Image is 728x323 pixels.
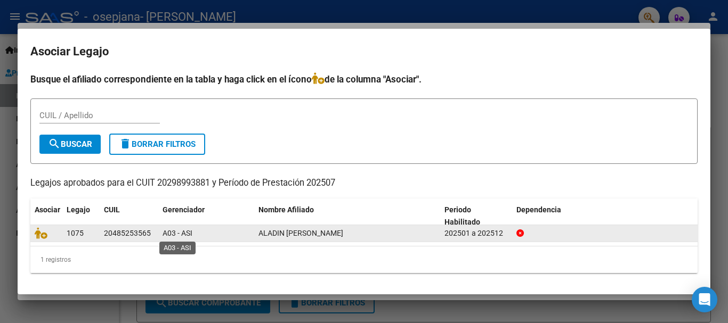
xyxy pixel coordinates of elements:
[119,137,132,150] mat-icon: delete
[30,246,698,273] div: 1 registros
[30,72,698,86] h4: Busque el afiliado correspondiente en la tabla y haga click en el ícono de la columna "Asociar".
[158,198,254,234] datatable-header-cell: Gerenciador
[444,205,480,226] span: Periodo Habilitado
[67,205,90,214] span: Legajo
[48,137,61,150] mat-icon: search
[100,198,158,234] datatable-header-cell: CUIL
[67,229,84,237] span: 1075
[30,42,698,62] h2: Asociar Legajo
[62,198,100,234] datatable-header-cell: Legajo
[30,198,62,234] datatable-header-cell: Asociar
[163,205,205,214] span: Gerenciador
[30,177,698,190] p: Legajos aprobados para el CUIT 20298993881 y Período de Prestación 202507
[104,227,151,239] div: 20485253565
[39,135,101,154] button: Buscar
[119,139,196,149] span: Borrar Filtros
[35,205,60,214] span: Asociar
[440,198,512,234] datatable-header-cell: Periodo Habilitado
[254,198,440,234] datatable-header-cell: Nombre Afiliado
[258,205,314,214] span: Nombre Afiliado
[258,229,343,237] span: ALADIN NAHIR DANIEL
[512,198,698,234] datatable-header-cell: Dependencia
[163,229,192,237] span: A03 - ASI
[104,205,120,214] span: CUIL
[444,227,508,239] div: 202501 a 202512
[48,139,92,149] span: Buscar
[692,287,717,312] div: Open Intercom Messenger
[109,134,205,155] button: Borrar Filtros
[516,205,561,214] span: Dependencia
